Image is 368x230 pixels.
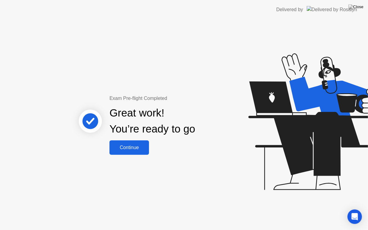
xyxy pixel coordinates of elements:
div: Delivered by [276,6,303,13]
div: Open Intercom Messenger [347,209,362,224]
img: Delivered by Rosalyn [307,6,357,13]
img: Close [348,5,363,9]
div: Exam Pre-flight Completed [109,95,234,102]
div: Great work! You’re ready to go [109,105,195,137]
button: Continue [109,140,149,155]
div: Continue [111,145,147,150]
